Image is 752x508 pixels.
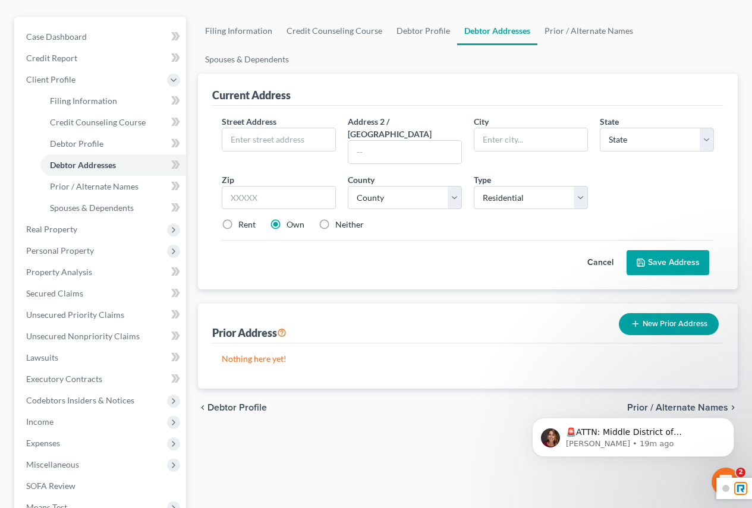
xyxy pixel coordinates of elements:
[222,175,234,185] span: Zip
[17,347,186,368] a: Lawsuits
[335,219,364,231] label: Neither
[26,288,83,298] span: Secured Claims
[389,17,457,45] a: Debtor Profile
[457,17,537,45] a: Debtor Addresses
[26,417,54,427] span: Income
[627,250,709,275] button: Save Address
[348,175,375,185] span: County
[26,53,77,63] span: Credit Report
[26,459,79,469] span: Miscellaneous
[26,74,75,84] span: Client Profile
[17,26,186,48] a: Case Dashboard
[17,368,186,390] a: Executory Contracts
[514,393,752,476] iframe: Intercom notifications message
[26,374,102,384] span: Executory Contracts
[40,197,186,219] a: Spouses & Dependents
[26,245,94,255] span: Personal Property
[17,304,186,326] a: Unsecured Priority Claims
[348,115,462,140] label: Address 2 / [GEOGRAPHIC_DATA]
[40,176,186,197] a: Prior / Alternate Names
[207,403,267,412] span: Debtor Profile
[619,313,719,335] button: New Prior Address
[26,310,124,320] span: Unsecured Priority Claims
[50,160,116,170] span: Debtor Addresses
[50,138,103,149] span: Debtor Profile
[26,331,140,341] span: Unsecured Nonpriority Claims
[238,219,256,231] label: Rent
[26,352,58,362] span: Lawsuits
[50,117,146,127] span: Credit Counseling Course
[222,116,276,127] span: Street Address
[279,17,389,45] a: Credit Counseling Course
[600,116,619,127] span: State
[17,475,186,497] a: SOFA Review
[736,468,745,477] span: 2
[222,186,336,210] input: XXXXX
[50,203,134,213] span: Spouses & Dependents
[26,267,92,277] span: Property Analysis
[40,112,186,133] a: Credit Counseling Course
[26,438,60,448] span: Expenses
[574,251,627,274] button: Cancel
[712,468,740,496] iframe: Intercom live chat
[198,403,207,412] i: chevron_left
[198,403,267,412] button: chevron_left Debtor Profile
[287,219,304,231] label: Own
[50,96,117,106] span: Filing Information
[17,326,186,347] a: Unsecured Nonpriority Claims
[40,154,186,176] a: Debtor Addresses
[474,173,491,186] label: Type
[474,128,587,151] input: Enter city...
[537,17,640,45] a: Prior / Alternate Names
[198,45,296,74] a: Spouses & Dependents
[17,261,186,283] a: Property Analysis
[40,90,186,112] a: Filing Information
[26,481,75,491] span: SOFA Review
[212,326,287,340] div: Prior Address
[17,48,186,69] a: Credit Report
[198,17,279,45] a: Filing Information
[26,224,77,234] span: Real Property
[474,116,489,127] span: City
[26,31,87,42] span: Case Dashboard
[40,133,186,154] a: Debtor Profile
[212,88,291,102] div: Current Address
[26,395,134,405] span: Codebtors Insiders & Notices
[222,128,335,151] input: Enter street address
[222,353,714,365] p: Nothing here yet!
[50,181,139,191] span: Prior / Alternate Names
[348,141,461,163] input: --
[17,283,186,304] a: Secured Claims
